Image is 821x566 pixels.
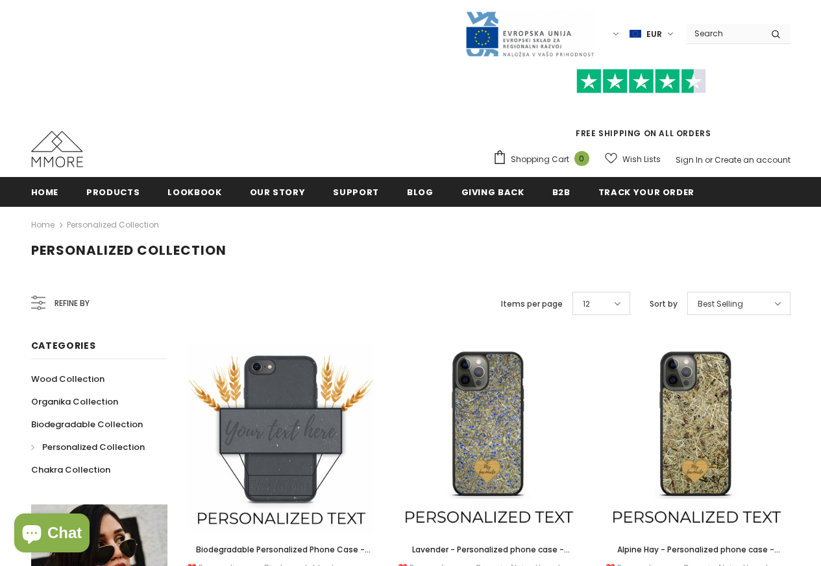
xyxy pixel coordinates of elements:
span: Personalized Collection [31,241,227,259]
a: Chakra Collection [31,458,110,481]
a: B2B [552,177,570,206]
span: Products [86,186,140,198]
span: Blog [407,186,434,198]
span: Personalized Collection [42,441,145,453]
span: Wood Collection [31,373,104,385]
a: Blog [407,177,434,206]
a: Alpine Hay - Personalized phone case - Personalized gift [602,543,790,557]
img: Javni Razpis [465,10,594,58]
a: Javni Razpis [465,28,594,39]
span: 12 [583,298,590,311]
a: Create an account [715,154,790,165]
a: Our Story [250,177,306,206]
span: Organika Collection [31,395,118,408]
span: Lookbook [167,186,221,198]
a: Personalized Collection [67,219,159,230]
a: Shopping Cart 0 [493,150,596,169]
span: Giving back [461,186,524,198]
a: Wood Collection [31,368,104,390]
span: Track your order [598,186,694,198]
span: 0 [574,151,589,166]
span: Home [31,186,59,198]
a: Home [31,217,55,233]
span: Wish Lists [622,153,661,166]
img: Trust Pilot Stars [576,69,706,94]
a: Biodegradable Collection [31,413,143,436]
span: EUR [646,28,662,41]
a: support [333,177,379,206]
img: MMORE Cases [31,131,83,167]
a: Sign In [676,154,703,165]
span: Our Story [250,186,306,198]
a: Giving back [461,177,524,206]
span: Biodegradable Collection [31,418,143,430]
a: Lavender - Personalized phone case - Personalized gift [395,543,583,557]
a: Track your order [598,177,694,206]
a: Personalized Collection [31,436,145,458]
a: Lookbook [167,177,221,206]
a: Home [31,177,59,206]
span: or [705,154,713,165]
span: Best Selling [698,298,743,311]
a: Products [86,177,140,206]
label: Sort by [650,298,678,311]
input: Search Site [687,24,761,43]
span: FREE SHIPPING ON ALL ORDERS [493,75,790,139]
label: Items per page [501,298,563,311]
span: Shopping Cart [511,153,569,166]
inbox-online-store-chat: Shopify online store chat [10,513,93,556]
span: Chakra Collection [31,464,110,476]
span: Refine by [55,296,90,311]
span: B2B [552,186,570,198]
iframe: Customer reviews powered by Trustpilot [493,93,790,127]
span: support [333,186,379,198]
a: Wish Lists [605,148,661,171]
a: Biodegradable Personalized Phone Case - Black [187,543,375,557]
span: Categories [31,339,96,352]
a: Organika Collection [31,390,118,413]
